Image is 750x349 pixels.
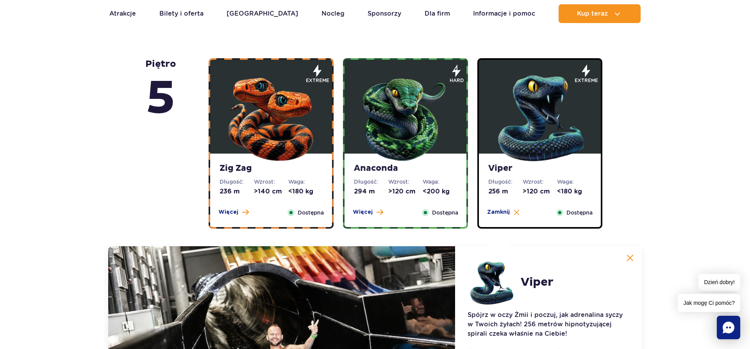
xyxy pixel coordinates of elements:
[432,208,458,217] span: Dostępna
[353,208,383,216] button: Więcej
[488,163,591,174] strong: Viper
[488,178,523,186] dt: Długość:
[354,163,457,174] strong: Anaconda
[254,187,288,196] dd: >140 cm
[678,294,740,312] span: Jak mogę Ci pomóc?
[468,259,514,306] img: 683e9da1f380d703171350.png
[423,178,457,186] dt: Waga:
[717,316,740,339] div: Chat
[109,4,136,23] a: Atrakcje
[493,70,587,163] img: 683e9da1f380d703171350.png
[359,70,452,163] img: 683e9d7f6dccb324111516.png
[523,178,557,186] dt: Wzrost:
[388,187,423,196] dd: >120 cm
[488,187,523,196] dd: 256 m
[575,77,598,84] span: extreme
[354,187,388,196] dd: 294 m
[145,70,176,128] span: 5
[288,178,323,186] dt: Waga:
[523,187,557,196] dd: >120 cm
[354,178,388,186] dt: Długość:
[298,208,324,217] span: Dostępna
[145,58,176,128] strong: piętro
[487,208,510,216] span: Zamknij
[559,4,641,23] button: Kup teraz
[698,274,740,291] span: Dzień dobry!
[288,187,323,196] dd: <180 kg
[321,4,345,23] a: Nocleg
[218,208,238,216] span: Więcej
[218,208,249,216] button: Więcej
[487,208,520,216] button: Zamknij
[220,187,254,196] dd: 236 m
[577,10,608,17] span: Kup teraz
[227,4,298,23] a: [GEOGRAPHIC_DATA]
[220,163,323,174] strong: Zig Zag
[353,208,373,216] span: Więcej
[473,4,535,23] a: Informacje i pomoc
[220,178,254,186] dt: Długość:
[468,310,629,338] p: Spójrz w oczy Żmii i poczuj, jak adrenalina syczy w Twoich żyłach! 256 metrów hipnotyzującej spir...
[368,4,401,23] a: Sponsorzy
[566,208,593,217] span: Dostępna
[254,178,288,186] dt: Wzrost:
[450,77,464,84] span: hard
[306,77,329,84] span: extreme
[557,178,591,186] dt: Waga:
[388,178,423,186] dt: Wzrost:
[557,187,591,196] dd: <180 kg
[159,4,204,23] a: Bilety i oferta
[423,187,457,196] dd: <200 kg
[521,275,554,289] h2: Viper
[425,4,450,23] a: Dla firm
[224,70,318,163] img: 683e9d18e24cb188547945.png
